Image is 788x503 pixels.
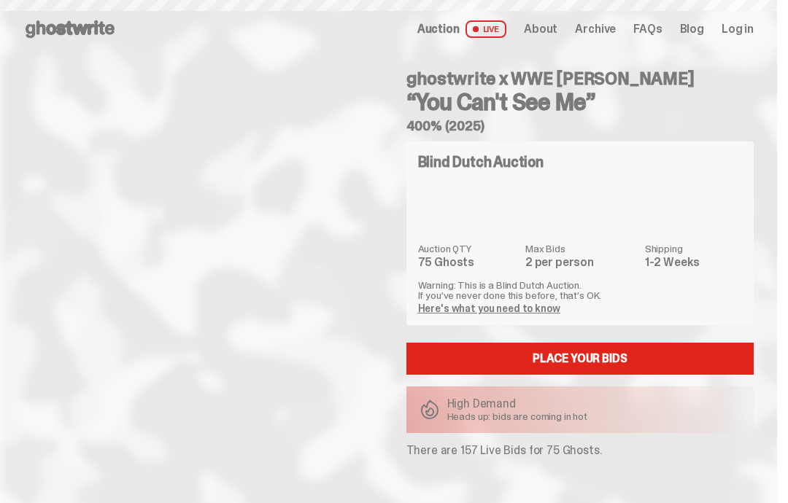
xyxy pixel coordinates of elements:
[447,411,588,421] p: Heads up: bids are coming in hot
[722,23,754,35] a: Log in
[524,23,557,35] a: About
[525,243,636,254] dt: Max Bids
[418,243,517,254] dt: Auction QTY
[633,23,662,35] a: FAQs
[645,257,742,268] dd: 1-2 Weeks
[418,257,517,268] dd: 75 Ghosts
[680,23,704,35] a: Blog
[418,155,544,169] h4: Blind Dutch Auction
[417,20,506,38] a: Auction LIVE
[406,343,754,375] a: Place your Bids
[406,70,754,87] h4: ghostwrite x WWE [PERSON_NAME]
[406,120,754,133] h5: 400% (2025)
[406,445,754,456] p: There are 157 Live Bids for 75 Ghosts.
[525,257,636,268] dd: 2 per person
[406,90,754,114] h3: “You Can't See Me”
[645,243,742,254] dt: Shipping
[418,280,743,300] p: Warning: This is a Blind Dutch Auction. If you’ve never done this before, that’s OK.
[575,23,616,35] a: Archive
[417,23,460,35] span: Auction
[418,302,560,315] a: Here's what you need to know
[466,20,507,38] span: LIVE
[447,398,588,410] p: High Demand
